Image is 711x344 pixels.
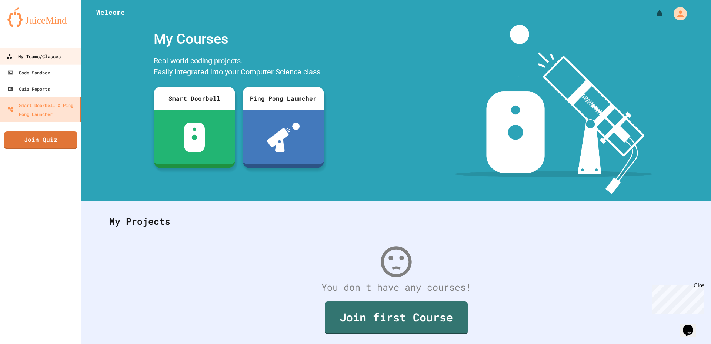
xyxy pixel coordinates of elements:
div: Ping Pong Launcher [243,87,324,110]
img: ppl-with-ball.png [267,123,300,152]
img: logo-orange.svg [7,7,74,27]
img: sdb-white.svg [184,123,205,152]
div: Code Sandbox [7,68,50,77]
div: Quiz Reports [7,84,50,93]
div: Chat with us now!Close [3,3,51,47]
a: Join first Course [325,301,468,334]
div: My Teams/Classes [6,52,61,61]
div: Smart Doorbell [154,87,235,110]
div: My Courses [150,25,328,53]
iframe: chat widget [650,282,704,314]
div: Real-world coding projects. Easily integrated into your Computer Science class. [150,53,328,81]
div: You don't have any courses! [102,280,691,294]
img: banner-image-my-projects.png [454,25,653,194]
div: Smart Doorbell & Ping Pong Launcher [7,101,77,118]
iframe: chat widget [680,314,704,337]
a: Join Quiz [4,131,77,149]
div: My Projects [102,207,691,236]
div: My Notifications [641,7,666,20]
div: My Account [666,5,689,22]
